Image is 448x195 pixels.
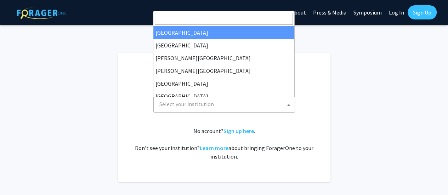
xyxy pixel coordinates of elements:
[408,5,437,19] a: Sign Up
[132,67,316,84] h1: Log In
[153,64,294,77] li: [PERSON_NAME][GEOGRAPHIC_DATA]
[153,52,294,64] li: [PERSON_NAME][GEOGRAPHIC_DATA]
[159,101,214,108] span: Select your institution
[153,26,294,39] li: [GEOGRAPHIC_DATA]
[153,97,295,113] span: Select your institution
[153,77,294,90] li: [GEOGRAPHIC_DATA]
[153,39,294,52] li: [GEOGRAPHIC_DATA]
[5,163,30,190] iframe: Chat
[200,144,228,151] a: Learn more about bringing ForagerOne to your institution
[132,127,316,161] div: No account? . Don't see your institution? about bringing ForagerOne to your institution.
[17,7,67,19] img: ForagerOne Logo
[155,13,293,25] input: Search
[223,127,254,134] a: Sign up here
[157,97,295,111] span: Select your institution
[153,90,294,103] li: [GEOGRAPHIC_DATA]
